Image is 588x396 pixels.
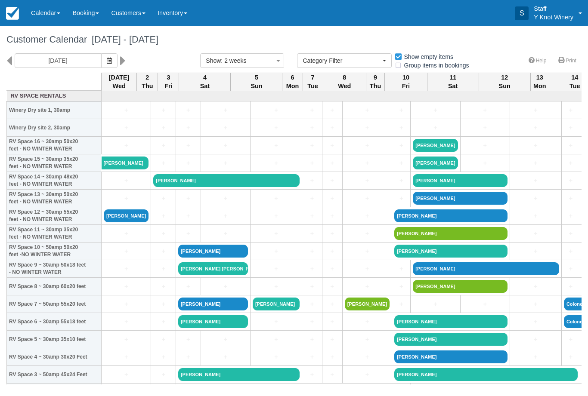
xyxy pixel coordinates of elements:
a: + [345,141,390,150]
label: Group items in bookings [394,59,475,72]
a: + [325,317,340,326]
a: [PERSON_NAME] [413,139,458,152]
a: + [304,123,320,132]
th: 12 Sun [479,73,530,91]
a: + [253,264,300,273]
a: + [304,282,320,291]
a: + [345,212,390,221]
a: + [304,229,320,238]
a: + [463,141,508,150]
a: + [104,123,149,132]
a: + [153,159,173,168]
a: + [512,123,559,132]
a: + [178,353,198,362]
a: + [153,212,173,221]
a: + [304,159,320,168]
a: + [345,370,390,379]
a: [PERSON_NAME] [413,157,458,169]
button: Category Filter [297,53,392,68]
a: + [512,194,559,203]
a: + [253,212,300,221]
a: [PERSON_NAME] [102,157,149,169]
a: + [104,141,149,150]
a: + [564,335,578,344]
a: + [564,282,578,291]
a: + [253,159,300,168]
a: + [564,353,578,362]
a: + [345,159,390,168]
th: RV Space 13 ~ 30amp 50x20 feet - NO WINTER WATER [7,190,102,207]
a: + [104,194,149,203]
a: + [345,229,390,238]
a: [PERSON_NAME] [413,262,559,275]
a: + [178,159,198,168]
a: [PERSON_NAME] [104,209,149,222]
span: [DATE] - [DATE] [87,34,158,45]
a: + [512,335,559,344]
a: + [564,229,578,238]
th: RV Space 6 ~ 30amp 55x18 feet [7,313,102,331]
a: + [153,123,173,132]
a: + [512,229,559,238]
a: + [104,264,149,273]
th: 10 Fri [385,73,427,91]
a: + [178,123,198,132]
a: + [153,300,173,309]
a: + [304,194,320,203]
a: + [304,317,320,326]
a: + [153,229,173,238]
a: + [203,106,248,115]
a: [PERSON_NAME] [413,174,508,187]
a: [PERSON_NAME] [178,368,300,381]
a: + [345,264,390,273]
a: + [203,123,248,132]
a: + [253,247,300,256]
th: Winery Dry site 2, 30amp [7,119,102,137]
a: + [325,247,340,256]
a: + [153,247,173,256]
a: + [512,159,559,168]
a: + [178,141,198,150]
a: [PERSON_NAME] [178,298,248,310]
span: Show empty items [394,53,460,59]
a: + [325,282,340,291]
th: 7 Tue [303,73,323,91]
th: 11 Sat [427,73,479,91]
a: [PERSON_NAME] [345,298,390,310]
th: 9 Thu [366,73,384,91]
a: + [394,176,408,185]
a: + [304,370,320,379]
th: 13 Mon [530,73,549,91]
a: + [253,194,300,203]
a: + [104,317,149,326]
a: + [564,106,578,115]
a: + [512,300,559,309]
a: [PERSON_NAME] [394,368,578,381]
a: RV Space Rentals [9,92,99,100]
a: + [153,106,173,115]
a: + [564,159,578,168]
a: + [512,282,559,291]
a: + [253,282,300,291]
a: + [345,353,390,362]
a: [PERSON_NAME] [394,350,508,363]
a: Help [523,55,552,67]
a: [PERSON_NAME] [394,227,508,240]
a: + [394,264,408,273]
a: + [178,282,198,291]
img: checkfront-main-nav-mini-logo.png [6,7,19,20]
a: + [153,282,173,291]
th: RV Space 9 ~ 30amp 50x18 feet - NO WINTER WATER [7,260,102,278]
a: + [345,335,390,344]
a: + [564,123,578,132]
a: [PERSON_NAME] [153,174,300,187]
th: RV Space 8 ~ 30amp 60x20 feet [7,278,102,295]
a: + [325,106,340,115]
a: + [104,335,149,344]
a: + [325,353,340,362]
a: + [413,106,458,115]
a: [PERSON_NAME] [394,315,508,328]
a: + [325,300,340,309]
a: + [345,106,390,115]
a: + [345,317,390,326]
